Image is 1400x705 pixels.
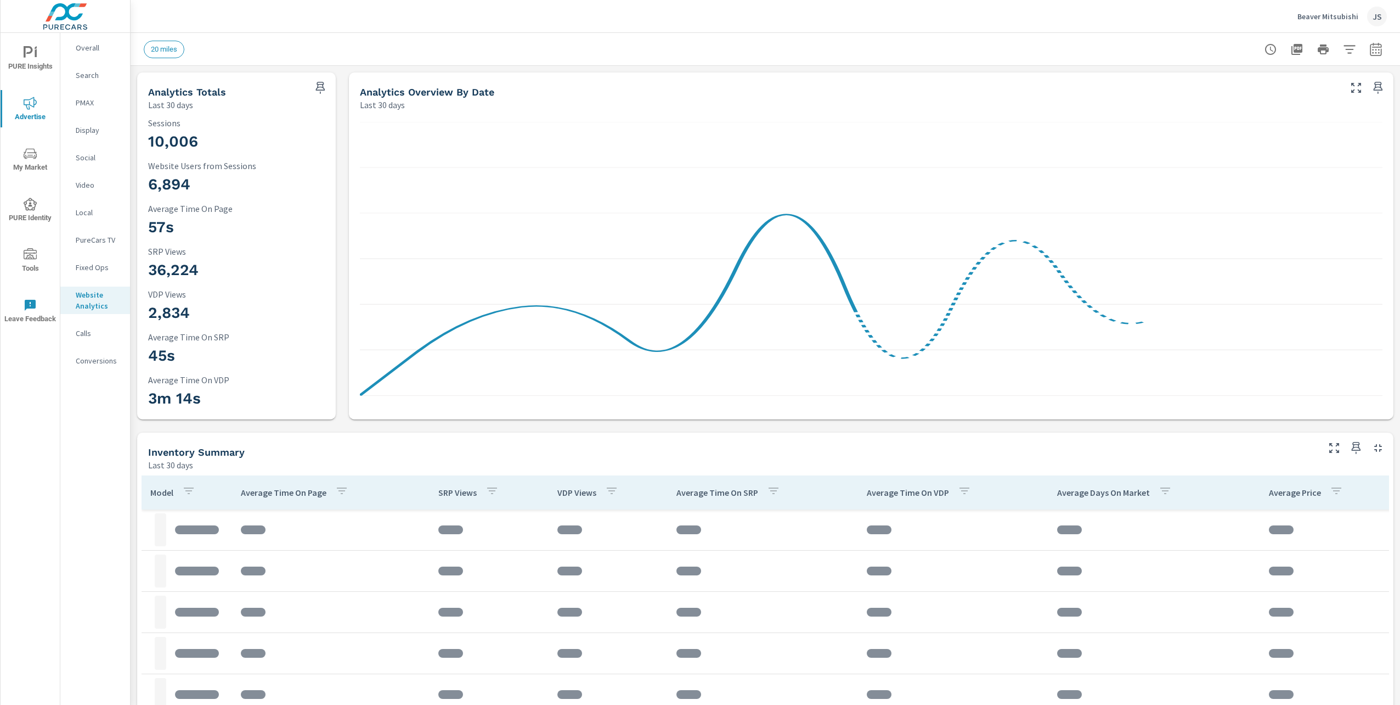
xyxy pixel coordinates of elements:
div: Conversions [60,352,130,369]
div: Local [60,204,130,221]
span: PURE Insights [4,46,57,73]
div: Video [60,177,130,193]
p: Overall [76,42,121,53]
p: Average Time On VDP [867,487,949,498]
h3: 10,006 [148,132,325,151]
p: PureCars TV [76,234,121,245]
div: PureCars TV [60,232,130,248]
p: VDP Views [557,487,596,498]
h3: 45s [148,346,325,365]
div: Search [60,67,130,83]
h5: Inventory Summary [148,446,245,458]
p: Beaver Mitsubishi [1297,12,1358,21]
h3: 57s [148,218,325,237]
p: Average Days On Market [1057,487,1150,498]
h5: Analytics Overview By Date [360,86,494,98]
p: Display [76,125,121,136]
h5: Analytics Totals [148,86,226,98]
div: nav menu [1,33,60,336]
p: Last 30 days [360,98,405,111]
h3: 36,224 [148,261,325,279]
p: Last 30 days [148,458,193,472]
div: Overall [60,40,130,56]
button: "Export Report to PDF" [1286,38,1308,60]
p: Average Time On Page [148,204,325,214]
span: PURE Identity [4,198,57,225]
div: JS [1367,7,1387,26]
p: Fixed Ops [76,262,121,273]
div: Calls [60,325,130,342]
p: Website Users from Sessions [148,161,325,171]
span: Tools [4,248,57,275]
button: Select Date Range [1365,38,1387,60]
h3: 3m 14s [148,389,325,408]
p: SRP Views [148,247,325,256]
p: Average Time On Page [241,487,326,498]
p: Average Time On SRP [676,487,758,498]
h3: 2,834 [148,304,325,322]
p: Website Analytics [76,289,121,311]
p: Sessions [148,118,325,128]
button: Minimize Widget [1369,439,1387,457]
p: Local [76,207,121,218]
p: Video [76,180,121,191]
button: Make Fullscreen [1325,439,1343,457]
p: SRP Views [438,487,477,498]
div: Display [60,122,130,138]
span: 20 miles [144,45,184,53]
button: Apply Filters [1339,38,1361,60]
div: Fixed Ops [60,259,130,276]
button: Print Report [1312,38,1334,60]
h3: 6,894 [148,175,325,194]
button: Make Fullscreen [1347,79,1365,97]
p: Model [150,487,173,498]
p: Search [76,70,121,81]
p: Conversions [76,355,121,366]
span: Save this to your personalized report [312,79,329,97]
p: Social [76,152,121,163]
p: Average Price [1269,487,1321,498]
div: Website Analytics [60,287,130,314]
span: Leave Feedback [4,299,57,326]
div: PMAX [60,94,130,111]
span: Save this to your personalized report [1369,79,1387,97]
span: Save this to your personalized report [1347,439,1365,457]
p: Last 30 days [148,98,193,111]
p: Calls [76,328,121,339]
p: Average Time On SRP [148,332,325,342]
span: Advertise [4,97,57,124]
div: Social [60,149,130,166]
p: VDP Views [148,289,325,299]
p: Average Time On VDP [148,375,325,385]
p: PMAX [76,97,121,108]
span: My Market [4,147,57,174]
